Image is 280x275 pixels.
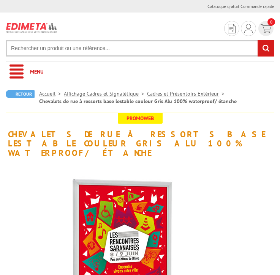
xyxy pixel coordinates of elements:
[261,24,272,33] img: devis rapide
[267,18,275,26] span: 0
[228,24,236,33] img: devis rapide
[64,90,147,97] a: Affichage Cadres et Signalétique
[30,68,44,75] span: Menu
[118,113,163,124] span: Promoweb
[240,3,274,9] a: Commande rapide
[258,21,274,36] a: devis rapide 0
[147,90,227,97] a: Cadres et Présentoirs Extérieur
[207,3,239,9] a: Catalogue gratuit
[244,24,253,33] img: devis rapide
[6,20,57,35] img: Edimeta
[207,3,274,9] div: |
[258,40,274,57] input: rechercher
[6,90,35,98] a: Retour
[6,40,274,57] input: Rechercher un produit ou une référence...
[39,90,64,97] a: Accueil
[6,61,274,82] a: Menu
[39,97,237,105] li: Chevalets de rue à ressorts base lestable couleur Gris Alu 100% waterproof/ étanche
